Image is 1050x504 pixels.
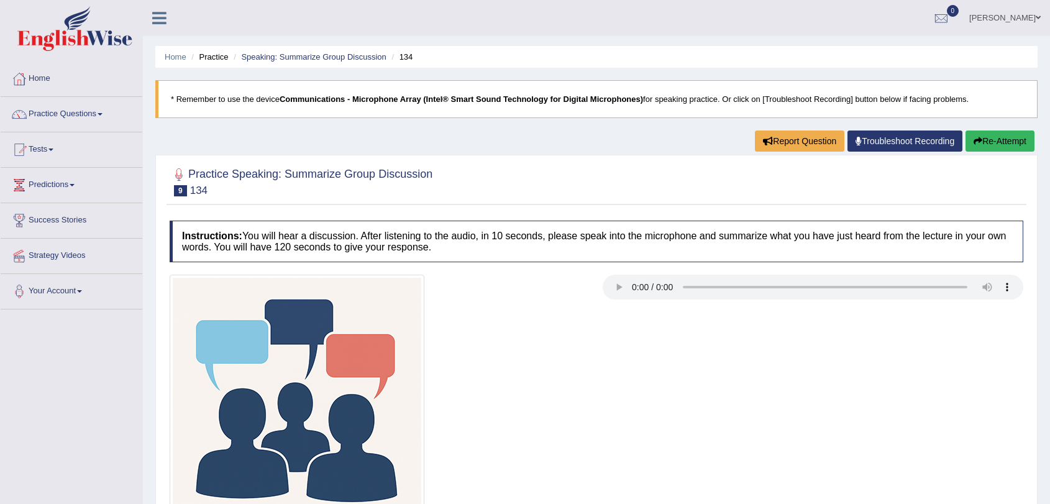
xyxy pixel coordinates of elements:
a: Success Stories [1,203,142,234]
a: Practice Questions [1,97,142,128]
a: Your Account [1,274,142,305]
a: Home [165,52,186,62]
button: Re-Attempt [966,131,1034,152]
span: 0 [947,5,959,17]
li: 134 [388,51,413,63]
h4: You will hear a discussion. After listening to the audio, in 10 seconds, please speak into the mi... [170,221,1023,262]
a: Tests [1,132,142,163]
a: Home [1,62,142,93]
a: Strategy Videos [1,239,142,270]
li: Practice [188,51,228,63]
a: Troubleshoot Recording [847,131,962,152]
a: Speaking: Summarize Group Discussion [241,52,386,62]
a: Predictions [1,168,142,199]
button: Report Question [755,131,844,152]
b: Communications - Microphone Array (Intel® Smart Sound Technology for Digital Microphones) [280,94,643,104]
small: 134 [190,185,208,196]
span: 9 [174,185,187,196]
h2: Practice Speaking: Summarize Group Discussion [170,165,432,196]
b: Instructions: [182,231,242,241]
blockquote: * Remember to use the device for speaking practice. Or click on [Troubleshoot Recording] button b... [155,80,1038,118]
